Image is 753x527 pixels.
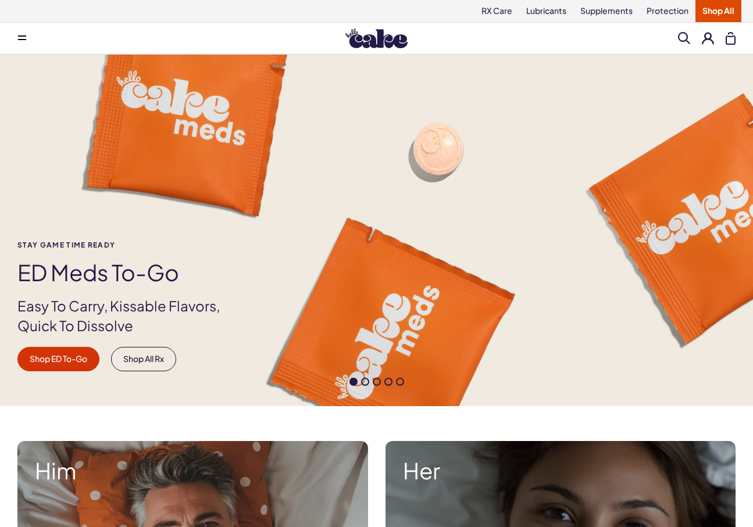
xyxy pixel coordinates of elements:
[35,458,351,483] strong: Him
[17,347,99,371] a: Shop ED To-Go
[17,241,240,249] span: Stay Game time ready
[17,296,240,335] p: Easy To Carry, Kissable Flavors, Quick To Dissolve
[403,458,719,483] strong: Her
[111,347,176,371] a: Shop All Rx
[345,28,408,48] img: Hello Cake
[17,260,240,285] h1: ED Meds to-go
